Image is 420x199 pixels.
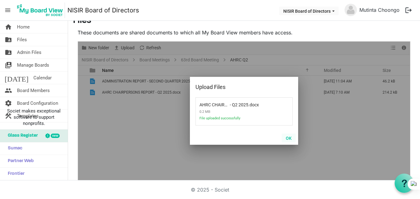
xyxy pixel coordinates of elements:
[199,99,248,107] span: AHRC CHAIRPERSONS REPORT - Q2 2025.docx
[15,2,65,18] img: My Board View Logo
[5,72,28,84] span: [DATE]
[17,84,50,97] span: Board Members
[51,134,60,138] div: new
[17,59,49,71] span: Manage Boards
[5,130,38,142] span: Glass Register
[5,46,12,59] span: folder_shared
[282,134,296,142] button: OK
[17,97,58,109] span: Board Configuration
[33,72,52,84] span: Calendar
[3,108,65,126] span: Societ makes exceptional software to support nonprofits.
[5,84,12,97] span: people
[279,7,339,15] button: NISIR Board of Directors dropdownbutton
[5,59,12,71] span: switch_account
[17,21,30,33] span: Home
[191,187,229,193] a: © 2025 - Societ
[17,46,41,59] span: Admin Files
[402,4,415,17] button: logout
[357,4,402,16] a: Mutinta Choongo
[5,168,24,180] span: Frontier
[2,4,14,16] span: menu
[67,4,139,16] a: NISIR Board of Directors
[199,116,264,124] span: File uploaded successfully
[15,2,67,18] a: My Board View Logo
[78,29,410,36] p: These documents are shared documents to which all My Board View members have access.
[5,142,22,155] span: Sumac
[5,33,12,46] span: folder_shared
[17,33,27,46] span: Files
[5,97,12,109] span: settings
[195,82,273,92] div: Upload Files
[5,21,12,33] span: home
[199,107,264,116] span: 0.2 MB
[73,16,415,26] h3: Files
[5,155,34,167] span: Partner Web
[345,4,357,16] img: no-profile-picture.svg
